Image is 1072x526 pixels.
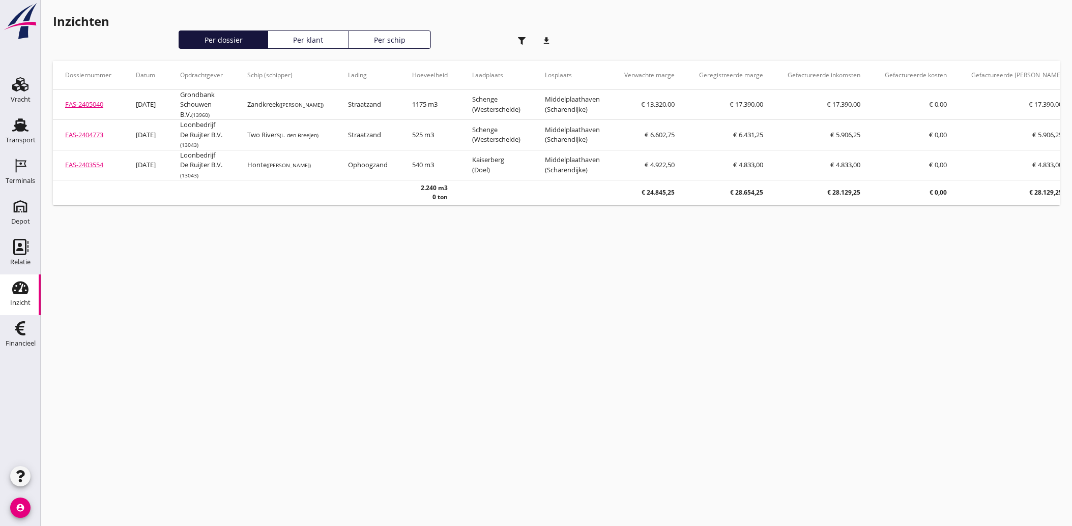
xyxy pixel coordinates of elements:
h1: Inzichten [53,12,557,30]
th: Gefactureerde inkomsten: Not sorted. [775,61,873,89]
small: (13960) [191,111,210,118]
td: Two Rivers [235,120,336,150]
div: Inzicht [10,299,31,306]
i: download [536,30,557,51]
td: € 0,00 [873,180,959,205]
div: Transport [6,137,36,143]
td: € 0,00 [873,90,959,120]
a: Per klant [268,30,349,49]
img: logo-small.a267ee39.svg [2,3,39,40]
div: Terminals [6,177,35,184]
th: Hoeveelheid: Not sorted. [400,61,460,89]
td: Schenge (Westerschelde) [460,90,533,120]
div: Per dossier [183,35,264,45]
td: Zandkreek [235,90,336,120]
span: € 4.833,00 [733,160,763,169]
span: € 17.390,00 [730,100,763,109]
td: Schenge (Westerschelde) [460,120,533,150]
th: Laadplaats: Not sorted. [460,61,533,89]
td: € 28.129,25 [775,180,873,205]
a: FAS-2404773 [65,130,103,139]
td: € 17.390,00 [775,90,873,120]
th: Lading: Not sorted. [336,61,400,89]
td: 1175 m3 [400,90,460,120]
div: Per schip [353,35,427,45]
td: 525 m3 [400,120,460,150]
div: Depot [11,218,30,225]
td: Loonbedrijf De Ruijter B.V. [168,120,235,150]
td: Kaiserberg (Doel) [460,150,533,180]
td: Middelplaathaven (Scharendijke) [533,90,612,120]
th: Datum: Not sorted. [124,61,168,89]
td: Ophoogzand [336,150,400,180]
span: € 5.906,25 [1032,130,1062,139]
td: 2.240 m3 0 ton [400,180,460,205]
th: Schip (schipper): Not sorted. [235,61,336,89]
div: Vracht [11,96,31,103]
td: € 28.654,25 [687,180,775,205]
div: Per klant [272,35,344,45]
td: € 0,00 [873,120,959,150]
td: Middelplaathaven (Scharendijke) [533,150,612,180]
small: (L. den Breejen) [280,132,318,139]
td: € 5.906,25 [775,120,873,150]
span: € 6.431,25 [733,130,763,139]
div: Financieel [6,340,36,347]
th: Gefactureerde kosten: Not sorted. [873,61,959,89]
td: Straatzand [336,90,400,120]
a: FAS-2403554 [65,160,103,169]
span: € 4.833,00 [1032,160,1062,169]
td: Honte [235,150,336,180]
th: Verwachte marge: Not sorted. [612,61,687,89]
span: € 6.602,75 [645,130,675,139]
small: (13043) [180,141,198,148]
small: ([PERSON_NAME]) [267,162,311,169]
td: 540 m3 [400,150,460,180]
span: € 4.922,50 [645,160,675,169]
div: Relatie [10,259,31,265]
th: Opdrachtgever: Not sorted. [168,61,235,89]
td: Straatzand [336,120,400,150]
span: € 13.320,00 [641,100,675,109]
td: [DATE] [124,150,168,180]
i: account_circle [10,498,31,518]
td: Middelplaathaven (Scharendijke) [533,120,612,150]
td: € 4.833,00 [775,150,873,180]
a: Per dossier [179,30,268,49]
small: ([PERSON_NAME]) [279,101,324,108]
span: € 17.390,00 [1029,100,1062,109]
td: € 0,00 [873,150,959,180]
th: Geregistreerde marge: Not sorted. [687,61,775,89]
th: Losplaats: Not sorted. [533,61,612,89]
td: Grondbank Schouwen B.V. [168,90,235,120]
td: [DATE] [124,120,168,150]
a: FAS-2405040 [65,100,103,109]
small: (13043) [180,172,198,179]
td: € 24.845,25 [612,180,687,205]
th: Dossiernummer: Not sorted. [53,61,124,89]
td: Loonbedrijf De Ruijter B.V. [168,150,235,180]
td: [DATE] [124,90,168,120]
a: Per schip [349,30,431,49]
